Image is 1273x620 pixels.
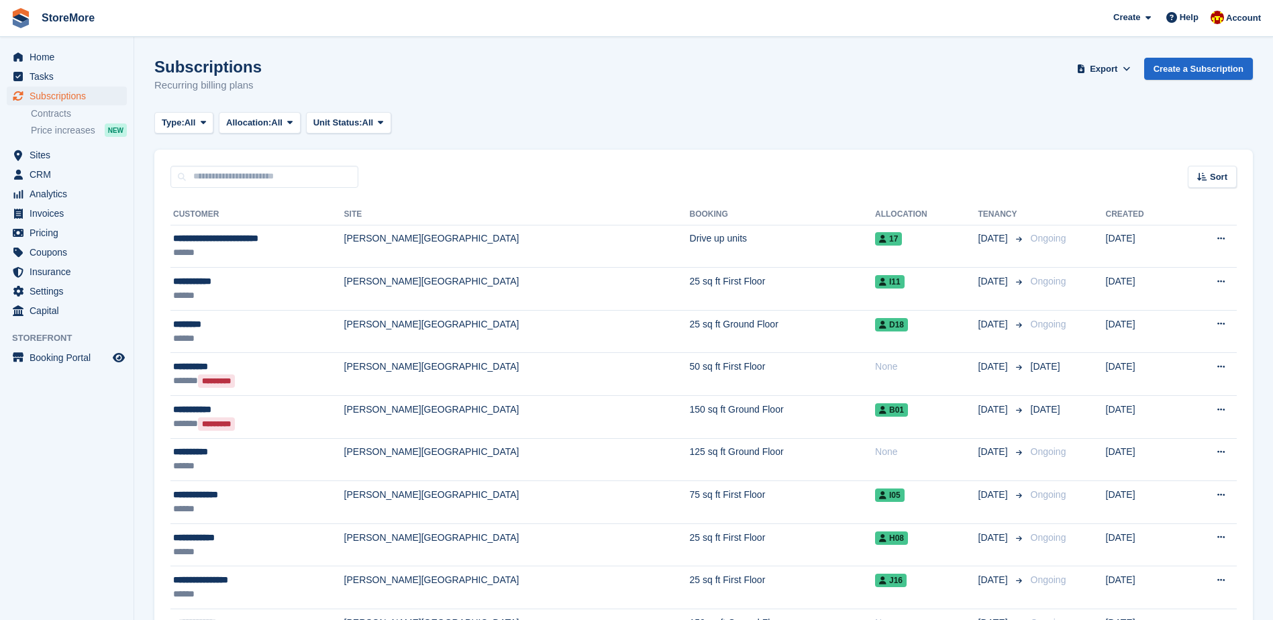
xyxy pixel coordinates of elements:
[1031,361,1060,372] span: [DATE]
[690,310,876,353] td: 25 sq ft Ground Floor
[1074,58,1133,80] button: Export
[111,350,127,366] a: Preview store
[1031,404,1060,415] span: [DATE]
[978,531,1011,545] span: [DATE]
[1180,11,1199,24] span: Help
[978,231,1011,246] span: [DATE]
[30,67,110,86] span: Tasks
[7,204,127,223] a: menu
[690,566,876,609] td: 25 sq ft First Floor
[30,243,110,262] span: Coupons
[30,282,110,301] span: Settings
[7,301,127,320] a: menu
[978,573,1011,587] span: [DATE]
[1031,574,1066,585] span: Ongoing
[344,268,690,311] td: [PERSON_NAME][GEOGRAPHIC_DATA]
[978,403,1011,417] span: [DATE]
[344,310,690,353] td: [PERSON_NAME][GEOGRAPHIC_DATA]
[105,123,127,137] div: NEW
[31,107,127,120] a: Contracts
[7,67,127,86] a: menu
[30,301,110,320] span: Capital
[690,523,876,566] td: 25 sq ft First Floor
[36,7,100,29] a: StoreMore
[7,243,127,262] a: menu
[30,185,110,203] span: Analytics
[1106,396,1182,439] td: [DATE]
[344,396,690,439] td: [PERSON_NAME][GEOGRAPHIC_DATA]
[875,232,902,246] span: 17
[978,274,1011,289] span: [DATE]
[1106,481,1182,524] td: [DATE]
[690,268,876,311] td: 25 sq ft First Floor
[344,353,690,396] td: [PERSON_NAME][GEOGRAPHIC_DATA]
[30,165,110,184] span: CRM
[875,445,978,459] div: None
[875,403,908,417] span: B01
[313,116,362,130] span: Unit Status:
[12,331,134,345] span: Storefront
[344,566,690,609] td: [PERSON_NAME][GEOGRAPHIC_DATA]
[170,204,344,225] th: Customer
[875,488,905,502] span: I05
[978,317,1011,331] span: [DATE]
[1031,319,1066,329] span: Ongoing
[978,204,1025,225] th: Tenancy
[1031,233,1066,244] span: Ongoing
[7,87,127,105] a: menu
[1031,489,1066,500] span: Ongoing
[1144,58,1253,80] a: Create a Subscription
[226,116,271,130] span: Allocation:
[7,185,127,203] a: menu
[271,116,283,130] span: All
[690,481,876,524] td: 75 sq ft First Floor
[978,360,1011,374] span: [DATE]
[690,204,876,225] th: Booking
[875,531,908,545] span: H08
[30,262,110,281] span: Insurance
[1113,11,1140,24] span: Create
[978,445,1011,459] span: [DATE]
[30,48,110,66] span: Home
[162,116,185,130] span: Type:
[1090,62,1117,76] span: Export
[875,204,978,225] th: Allocation
[30,204,110,223] span: Invoices
[690,353,876,396] td: 50 sq ft First Floor
[30,87,110,105] span: Subscriptions
[7,223,127,242] a: menu
[154,78,262,93] p: Recurring billing plans
[1106,438,1182,481] td: [DATE]
[875,318,908,331] span: D18
[7,146,127,164] a: menu
[1031,276,1066,287] span: Ongoing
[1106,225,1182,268] td: [DATE]
[7,282,127,301] a: menu
[1106,204,1182,225] th: Created
[344,225,690,268] td: [PERSON_NAME][GEOGRAPHIC_DATA]
[1031,446,1066,457] span: Ongoing
[875,574,907,587] span: J16
[31,124,95,137] span: Price increases
[7,262,127,281] a: menu
[875,360,978,374] div: None
[1106,353,1182,396] td: [DATE]
[185,116,196,130] span: All
[690,225,876,268] td: Drive up units
[875,275,905,289] span: I11
[7,165,127,184] a: menu
[30,146,110,164] span: Sites
[30,223,110,242] span: Pricing
[344,438,690,481] td: [PERSON_NAME][GEOGRAPHIC_DATA]
[30,348,110,367] span: Booking Portal
[1210,170,1227,184] span: Sort
[1106,566,1182,609] td: [DATE]
[362,116,374,130] span: All
[690,438,876,481] td: 125 sq ft Ground Floor
[11,8,31,28] img: stora-icon-8386f47178a22dfd0bd8f6a31ec36ba5ce8667c1dd55bd0f319d3a0aa187defe.svg
[344,204,690,225] th: Site
[306,112,391,134] button: Unit Status: All
[1106,268,1182,311] td: [DATE]
[344,481,690,524] td: [PERSON_NAME][GEOGRAPHIC_DATA]
[154,112,213,134] button: Type: All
